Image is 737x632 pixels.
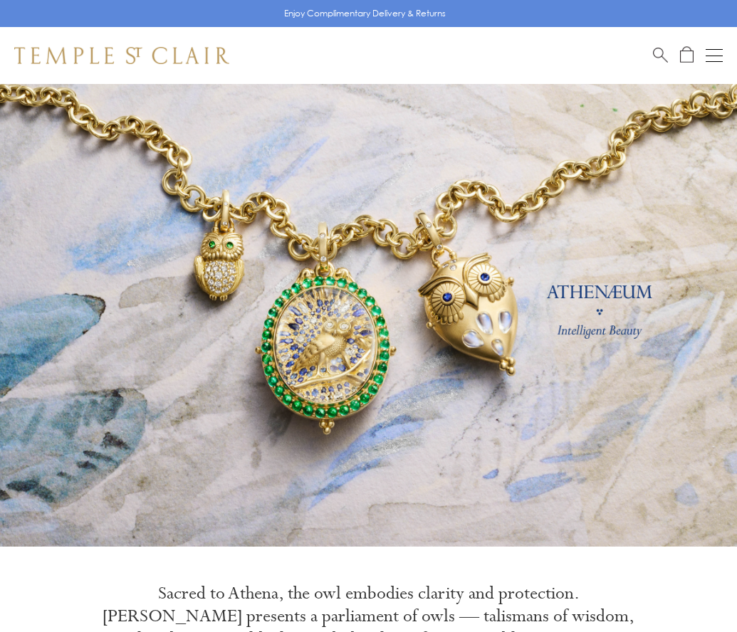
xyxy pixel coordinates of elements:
button: Open navigation [706,47,723,64]
a: Open Shopping Bag [680,46,694,64]
img: Temple St. Clair [14,47,229,64]
a: Search [653,46,668,64]
p: Enjoy Complimentary Delivery & Returns [284,6,446,21]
